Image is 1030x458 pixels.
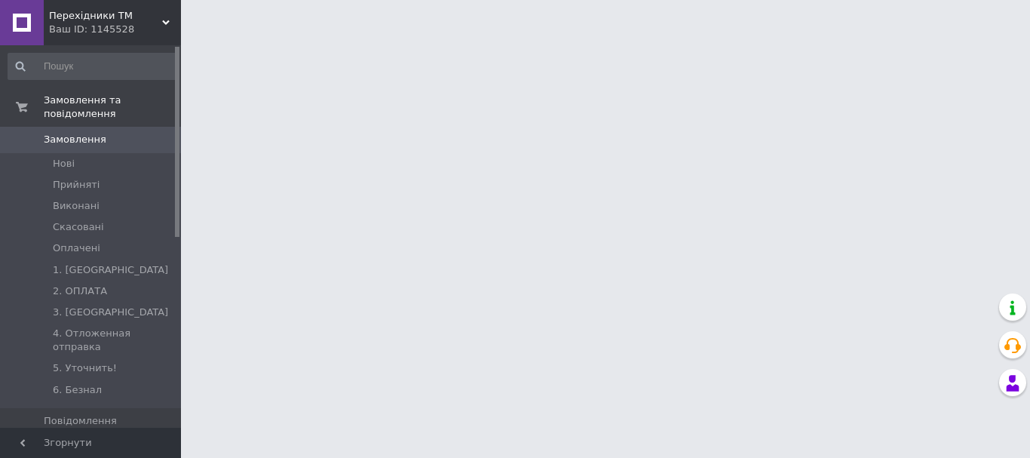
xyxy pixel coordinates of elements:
div: Ваш ID: 1145528 [49,23,181,36]
span: Прийняті [53,178,100,192]
span: 5. Уточнить! [53,361,117,375]
span: Виконані [53,199,100,213]
span: Повідомлення [44,414,117,428]
span: Замовлення та повідомлення [44,94,181,121]
span: Нові [53,157,75,171]
span: 4. Отложенная отправка [53,327,176,354]
span: 1. [GEOGRAPHIC_DATA] [53,263,168,277]
span: Оплачені [53,241,100,255]
span: Замовлення [44,133,106,146]
span: Перехiдники ТМ [49,9,162,23]
span: 6. Безнал [53,383,102,397]
span: 2. ОПЛАТА [53,284,107,298]
span: Скасовані [53,220,104,234]
input: Пошук [8,53,178,80]
span: 3. [GEOGRAPHIC_DATA] [53,306,168,319]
